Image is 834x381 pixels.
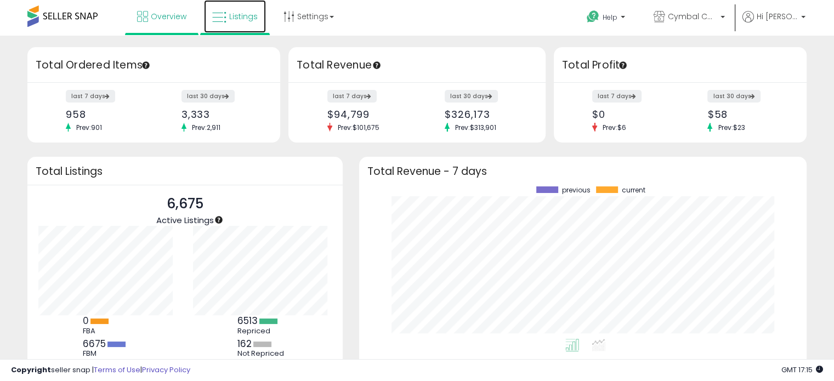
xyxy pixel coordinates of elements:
[156,194,214,214] p: 6,675
[36,58,272,73] h3: Total Ordered Items
[450,123,502,132] span: Prev: $313,901
[712,123,750,132] span: Prev: $23
[94,365,140,375] a: Terms of Use
[578,2,636,36] a: Help
[445,90,498,103] label: last 30 days
[36,167,334,175] h3: Total Listings
[707,90,761,103] label: last 30 days
[151,11,186,22] span: Overview
[237,349,287,358] div: Not Repriced
[781,365,823,375] span: 2025-08-12 17:15 GMT
[83,314,89,327] b: 0
[229,11,258,22] span: Listings
[181,109,261,120] div: 3,333
[592,90,642,103] label: last 7 days
[83,349,132,358] div: FBM
[237,327,287,335] div: Repriced
[181,90,235,103] label: last 30 days
[592,109,672,120] div: $0
[11,365,190,376] div: seller snap | |
[372,60,382,70] div: Tooltip anchor
[668,11,717,22] span: Cymbal Communications
[214,215,224,225] div: Tooltip anchor
[618,60,628,70] div: Tooltip anchor
[11,365,51,375] strong: Copyright
[367,167,798,175] h3: Total Revenue - 7 days
[586,10,600,24] i: Get Help
[742,11,805,36] a: Hi [PERSON_NAME]
[597,123,632,132] span: Prev: $6
[707,109,787,120] div: $58
[327,109,409,120] div: $94,799
[603,13,617,22] span: Help
[66,109,145,120] div: 958
[327,90,377,103] label: last 7 days
[71,123,107,132] span: Prev: 901
[332,123,385,132] span: Prev: $101,675
[83,337,106,350] b: 6675
[66,90,115,103] label: last 7 days
[142,365,190,375] a: Privacy Policy
[757,11,798,22] span: Hi [PERSON_NAME]
[297,58,537,73] h3: Total Revenue
[622,186,645,194] span: current
[83,327,132,335] div: FBA
[237,337,252,350] b: 162
[237,314,258,327] b: 6513
[445,109,526,120] div: $326,173
[562,58,798,73] h3: Total Profit
[156,214,214,226] span: Active Listings
[186,123,226,132] span: Prev: 2,911
[141,60,151,70] div: Tooltip anchor
[562,186,591,194] span: previous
